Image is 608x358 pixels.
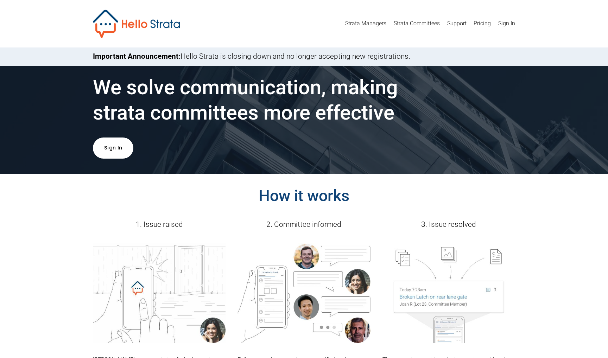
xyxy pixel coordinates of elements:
a: Pricing [474,18,491,30]
p: 2. Committee informed [237,218,370,231]
h1: We solve communication, making strata committees more effective [93,75,410,126]
strong: Important Announcement: [93,52,180,60]
p: 1. Issue raised [93,218,226,231]
a: Sign In [498,18,515,30]
a: Strata Committees [394,18,440,30]
a: Support [447,18,467,30]
p: Hello Strata is closing down and no longer accepting new registrations. [93,50,515,63]
img: Hello Strata [93,10,180,38]
a: Sign In [93,138,133,158]
h2: How it works [93,186,515,206]
p: 3. Issue resolved [382,218,515,231]
a: Strata Managers [345,18,386,30]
